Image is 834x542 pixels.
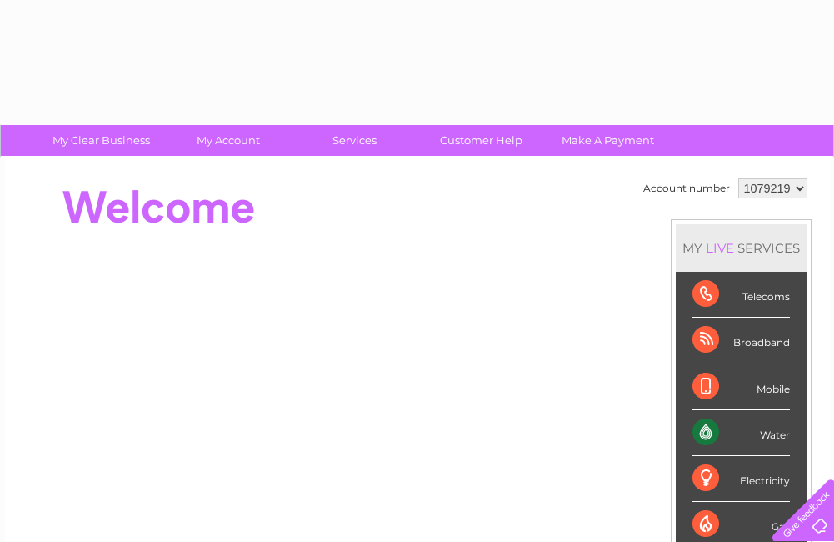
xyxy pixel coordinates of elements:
[639,174,734,203] td: Account number
[539,125,677,156] a: Make A Payment
[692,272,790,318] div: Telecoms
[692,410,790,456] div: Water
[412,125,550,156] a: Customer Help
[159,125,297,156] a: My Account
[32,125,170,156] a: My Clear Business
[702,240,737,256] div: LIVE
[692,318,790,364] div: Broadband
[286,125,423,156] a: Services
[676,224,807,272] div: MY SERVICES
[692,364,790,410] div: Mobile
[692,456,790,502] div: Electricity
